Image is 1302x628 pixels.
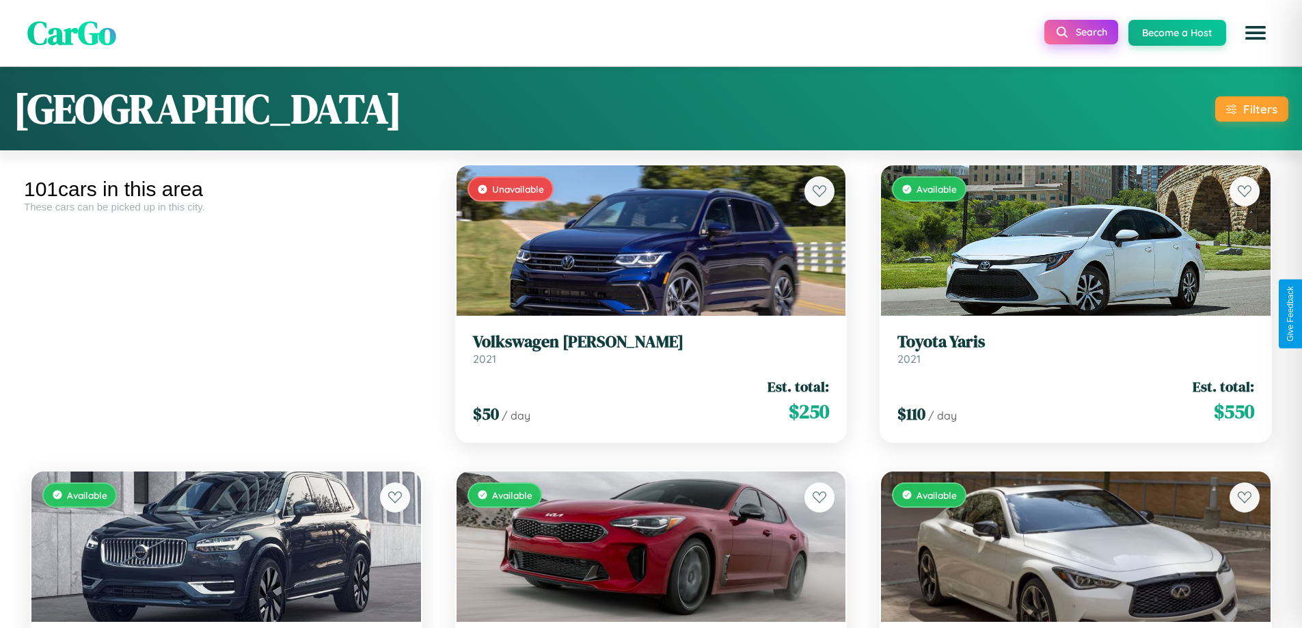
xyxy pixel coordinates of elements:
span: $ 50 [473,402,499,425]
span: Search [1076,26,1107,38]
div: Filters [1243,102,1277,116]
span: 2021 [473,352,496,366]
span: Available [917,183,957,195]
h3: Volkswagen [PERSON_NAME] [473,332,830,352]
span: 2021 [897,352,921,366]
span: / day [502,409,530,422]
span: Unavailable [492,183,544,195]
button: Become a Host [1128,20,1226,46]
span: $ 250 [789,398,829,425]
button: Filters [1215,96,1288,122]
span: $ 110 [897,402,925,425]
span: Est. total: [768,377,829,396]
h1: [GEOGRAPHIC_DATA] [14,81,402,137]
span: Available [67,489,107,501]
span: $ 550 [1214,398,1254,425]
a: Volkswagen [PERSON_NAME]2021 [473,332,830,366]
div: 101 cars in this area [24,178,429,201]
span: Est. total: [1193,377,1254,396]
button: Search [1044,20,1118,44]
h3: Toyota Yaris [897,332,1254,352]
span: Available [917,489,957,501]
button: Open menu [1236,14,1275,52]
div: Give Feedback [1286,286,1295,342]
a: Toyota Yaris2021 [897,332,1254,366]
span: CarGo [27,10,116,55]
span: Available [492,489,532,501]
div: These cars can be picked up in this city. [24,201,429,213]
span: / day [928,409,957,422]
